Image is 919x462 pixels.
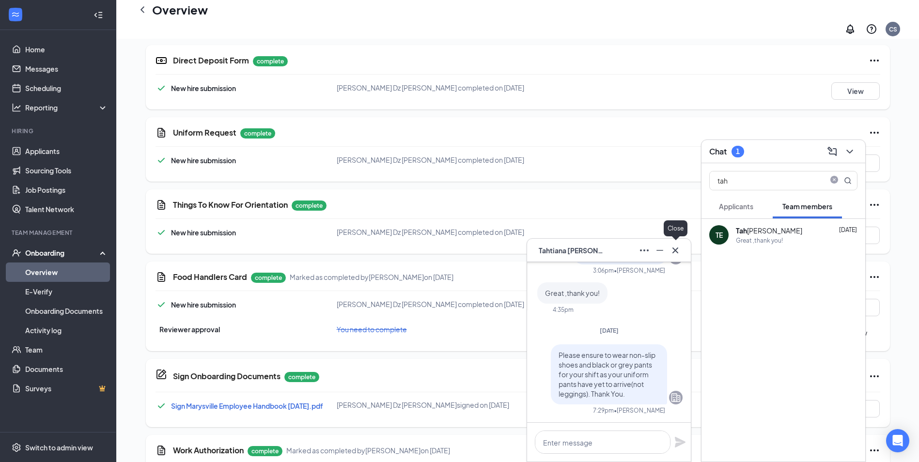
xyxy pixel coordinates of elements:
span: close-circle [828,176,840,185]
a: E-Verify [25,282,108,301]
div: CS [889,25,897,33]
svg: CustomFormIcon [156,199,167,211]
svg: CompanyDocumentIcon [156,369,167,380]
a: Documents [25,359,108,379]
div: TE [716,230,723,240]
h5: Things To Know For Orientation [173,200,288,210]
span: • [PERSON_NAME] [614,406,665,415]
span: [PERSON_NAME] Dz [PERSON_NAME] completed on [DATE] [337,300,524,308]
svg: Cross [670,245,681,256]
span: New hire submission [171,156,236,165]
svg: CustomFormIcon [156,127,167,139]
svg: Ellipses [869,370,880,382]
a: SurveysCrown [25,379,108,398]
span: New hire submission [171,228,236,237]
div: Onboarding [25,248,100,258]
p: complete [292,200,327,211]
svg: Ellipses [869,55,880,66]
a: Home [25,40,108,59]
span: [DATE] [839,226,857,233]
p: complete [248,446,282,456]
a: Job Postings [25,180,108,200]
svg: Notifications [844,23,856,35]
b: Tah [736,226,747,235]
div: [PERSON_NAME] [736,226,802,235]
span: You need to complete [337,325,407,334]
svg: DirectDepositIcon [156,55,167,66]
div: 1 [736,147,740,155]
button: Ellipses [637,243,652,258]
div: Great ,thank you! [736,236,783,245]
h5: Food Handlers Card [173,272,247,282]
h5: Work Authorization [173,445,244,456]
svg: Settings [12,443,21,452]
span: Great ,thank you! [545,289,600,297]
svg: Checkmark [156,154,167,166]
h3: Chat [709,146,727,157]
p: complete [240,128,275,139]
span: Please ensure to wear non-slip shoes and black or grey pants for your shift as your uniform pants... [559,351,655,398]
span: Marked as completed by [PERSON_NAME] on [DATE] [286,446,450,455]
a: Talent Network [25,200,108,219]
div: [PERSON_NAME] Dz [PERSON_NAME] signed on [DATE] [337,400,578,410]
svg: Ellipses [869,127,880,139]
a: Applicants [25,141,108,161]
a: Team [25,340,108,359]
svg: Checkmark [156,227,167,238]
span: Marked as completed by [PERSON_NAME] on [DATE] [290,273,453,281]
span: Applicants [719,202,753,211]
button: Cross [668,243,683,258]
button: Minimize [652,243,668,258]
svg: Minimize [654,245,666,256]
input: Search team member [710,171,825,190]
span: Reviewer approval [159,325,220,334]
a: Scheduling [25,78,108,98]
svg: Checkmark [156,82,167,94]
span: close-circle [828,176,840,184]
svg: QuestionInfo [866,23,877,35]
div: Reporting [25,103,109,112]
svg: Ellipses [639,245,650,256]
a: Overview [25,262,108,282]
a: Sourcing Tools [25,161,108,180]
svg: WorkstreamLogo [11,10,20,19]
h5: Uniform Request [173,127,236,138]
svg: ChevronLeft [137,4,148,15]
p: complete [251,273,286,283]
h5: Sign Onboarding Documents [173,371,280,382]
svg: CustomFormIcon [156,445,167,456]
svg: Company [670,392,682,403]
span: Team members [782,202,832,211]
h5: Direct Deposit Form [173,55,249,66]
svg: ChevronDown [844,146,856,157]
span: [PERSON_NAME] Dz [PERSON_NAME] completed on [DATE] [337,228,524,236]
button: ComposeMessage [825,144,840,159]
div: 4:35pm [553,306,574,314]
span: [PERSON_NAME] Dz [PERSON_NAME] completed on [DATE] [337,83,524,92]
h1: Overview [152,1,208,18]
svg: Checkmark [156,400,167,412]
a: Sign Marysville Employee Handbook [DATE].pdf [171,401,323,410]
div: Close [664,220,687,236]
div: Hiring [12,127,106,135]
span: [DATE] [600,327,619,334]
a: Activity log [25,321,108,340]
svg: Plane [674,436,686,448]
p: complete [253,56,288,66]
div: 3:06pm [593,266,614,275]
svg: CustomFormIcon [156,271,167,283]
span: [PERSON_NAME] Dz [PERSON_NAME] completed on [DATE] [337,155,524,164]
div: Open Intercom Messenger [886,429,909,452]
button: View [831,82,880,100]
span: New hire submission [171,300,236,309]
span: • [PERSON_NAME] [614,266,665,275]
svg: Ellipses [869,445,880,456]
div: 7:29pm [593,406,614,415]
svg: UserCheck [12,248,21,258]
p: complete [284,372,319,382]
div: Team Management [12,229,106,237]
svg: Ellipses [869,199,880,211]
